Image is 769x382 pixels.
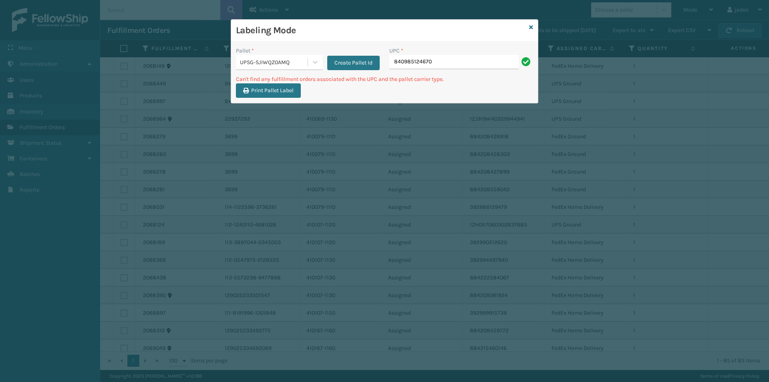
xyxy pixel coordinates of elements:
[236,24,526,36] h3: Labeling Mode
[236,75,533,83] p: Can't find any fulfillment orders associated with the UPC and the pallet carrier type.
[327,56,380,70] button: Create Pallet Id
[236,46,254,55] label: Pallet
[389,46,403,55] label: UPC
[240,58,308,67] div: UPSG-SJIWQZ0AMQ
[236,83,301,98] button: Print Pallet Label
